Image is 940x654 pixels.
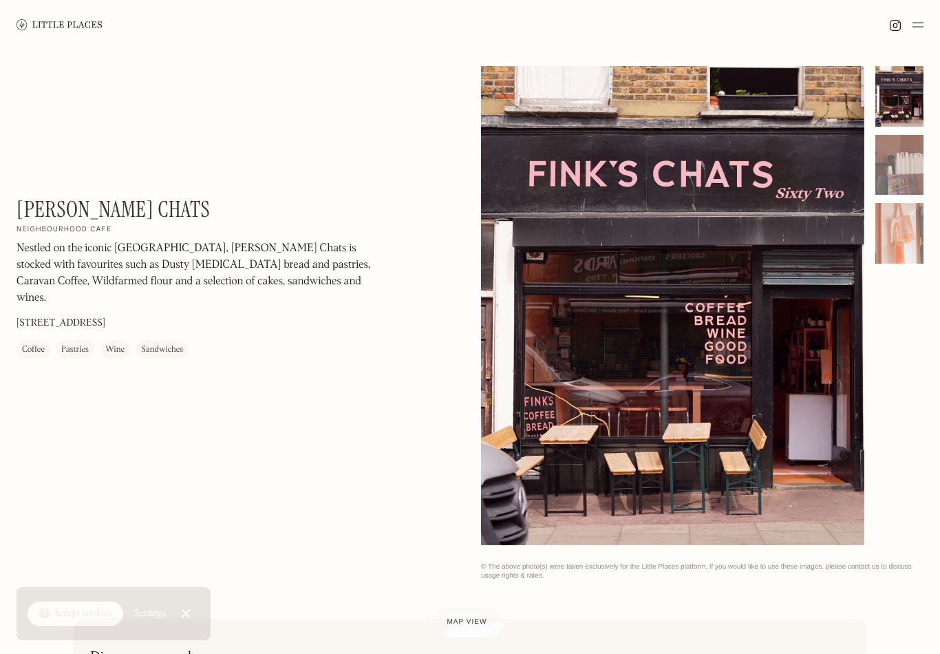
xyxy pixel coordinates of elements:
[28,602,123,626] a: 🍪 Accept cookies
[17,316,105,330] p: [STREET_ADDRESS]
[105,343,125,357] div: Wine
[481,562,923,580] div: © The above photo(s) were taken exclusively for the Little Places platform. If you would like to ...
[134,609,167,618] div: Settings
[17,240,388,306] p: Nestled on the iconic [GEOGRAPHIC_DATA], [PERSON_NAME] Chats is stocked with favourites such as D...
[172,600,200,627] a: Close Cookie Popup
[185,613,186,614] div: Close Cookie Popup
[61,343,89,357] div: Pastries
[134,598,167,629] a: Settings
[17,225,112,235] h2: Neighbourhood cafe
[141,343,183,357] div: Sandwiches
[22,343,45,357] div: Coffee
[431,607,504,637] a: Map view
[17,196,210,222] h1: [PERSON_NAME] Chats
[39,607,112,621] div: 🍪 Accept cookies
[447,618,487,626] span: Map view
